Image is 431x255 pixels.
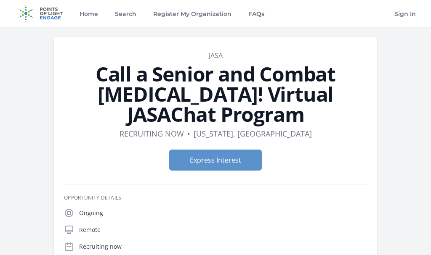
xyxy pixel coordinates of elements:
[79,209,367,217] p: Ongoing
[209,51,223,60] a: JASA
[169,150,262,171] button: Express Interest
[79,242,367,251] p: Recruiting now
[187,128,190,139] div: •
[120,128,184,139] dd: Recruiting now
[64,195,367,201] h3: Opportunity Details
[64,64,367,124] h1: Call a Senior and Combat [MEDICAL_DATA]! Virtual JASAChat Program
[79,226,367,234] p: Remote
[194,128,312,139] dd: [US_STATE], [GEOGRAPHIC_DATA]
